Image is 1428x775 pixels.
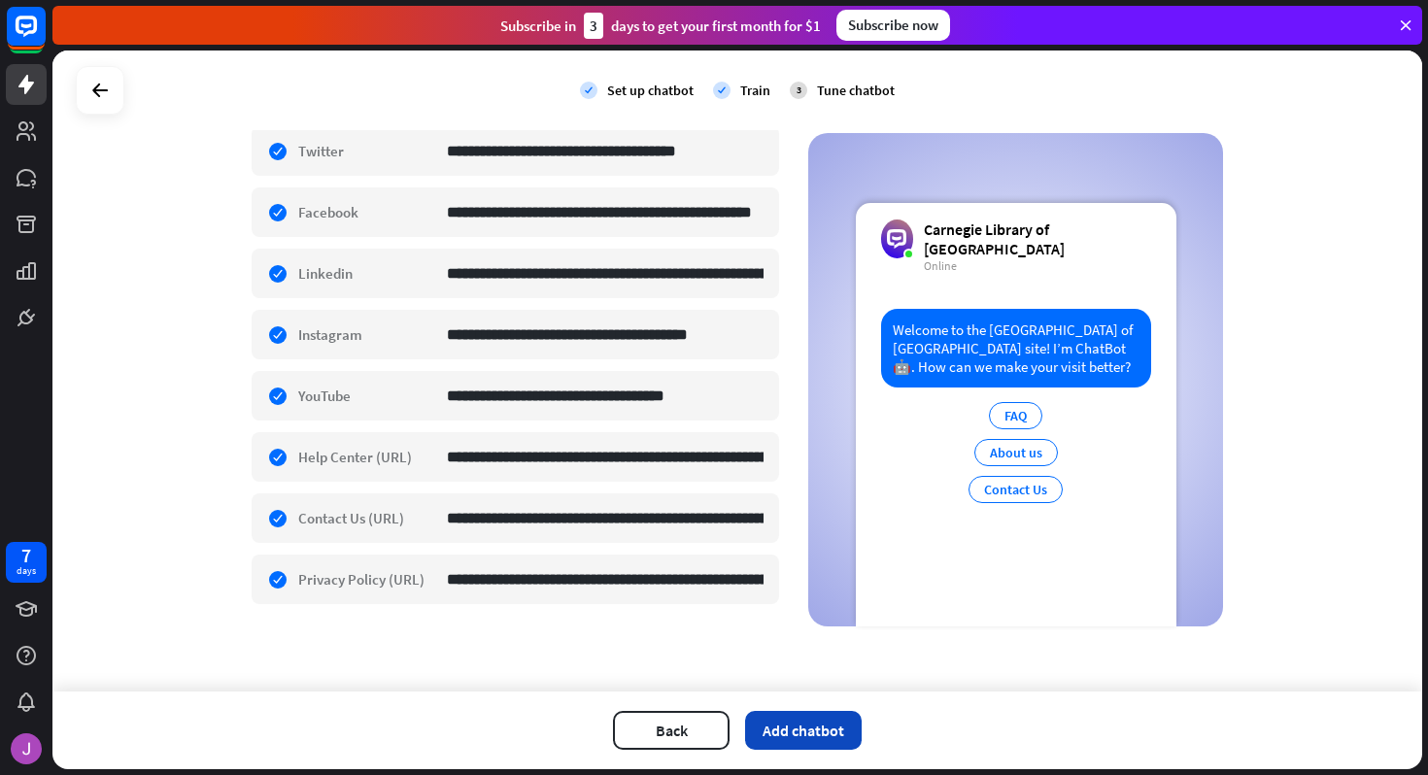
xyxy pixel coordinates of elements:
[16,8,74,66] button: Open LiveChat chat widget
[6,542,47,583] a: 7 days
[989,402,1042,429] div: FAQ
[607,82,694,99] div: Set up chatbot
[836,10,950,41] div: Subscribe now
[613,711,730,750] button: Back
[713,82,731,99] i: check
[745,711,862,750] button: Add chatbot
[21,547,31,564] div: 7
[17,564,36,578] div: days
[580,82,597,99] i: check
[881,309,1151,387] div: Welcome to the [GEOGRAPHIC_DATA] of [GEOGRAPHIC_DATA] site! I’m ChatBot 🤖. How can we make your v...
[740,82,770,99] div: Train
[817,82,895,99] div: Tune chatbot
[790,82,807,99] div: 3
[969,476,1063,503] div: Contact Us
[974,439,1058,466] div: About us
[924,219,1150,258] div: Carnegie Library of [GEOGRAPHIC_DATA]
[924,258,1150,274] div: Online
[584,13,603,39] div: 3
[500,13,821,39] div: Subscribe in days to get your first month for $1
